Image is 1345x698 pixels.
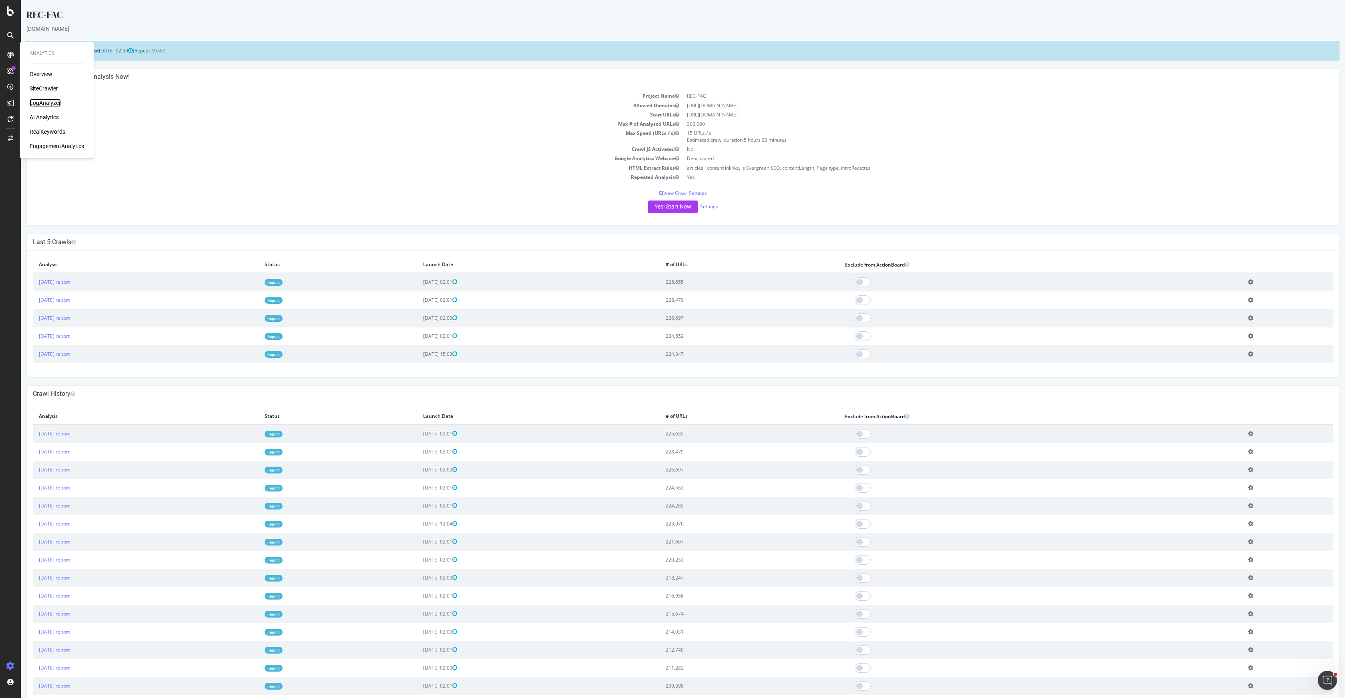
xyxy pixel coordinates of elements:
span: [DATE] 02:01 [402,610,436,617]
a: [DATE] report [18,351,49,357]
span: [DATE] 02:01 [402,430,436,437]
td: Google Analytics Website [12,154,662,163]
th: Launch Date [396,408,639,425]
a: Report [244,297,262,304]
td: 215,674 [639,605,818,623]
div: (Repeat Mode) [6,41,1319,60]
a: Report [244,683,262,690]
a: [DATE] report [18,448,49,455]
span: [DATE] 02:01 [402,297,436,303]
a: EngagementAnalytics [30,142,84,150]
a: Report [244,575,262,582]
a: [DATE] report [18,466,49,473]
td: Allowed Domains [12,101,662,110]
a: [DATE] report [18,610,49,617]
a: [DATE] report [18,628,49,635]
td: Yes [662,172,1312,182]
td: 15 URLs / s Estimated crawl duration: [662,128,1312,144]
a: Report [244,629,262,636]
th: Analysis [12,408,238,425]
a: Report [244,593,262,600]
span: [DATE] 02:00 [402,315,436,321]
a: [DATE] report [18,574,49,581]
span: [DATE] 02:01 [402,484,436,491]
span: [DATE] 02:00 [402,574,436,581]
a: Report [244,351,262,358]
span: [DATE] 02:00 [402,466,436,473]
a: Report [244,611,262,618]
th: Status [238,408,396,425]
td: 221,607 [639,533,818,551]
span: [DATE] 02:01 [402,592,436,599]
a: Report [244,315,262,322]
td: HTML Extract Rules [12,163,662,172]
td: Project Name [12,91,662,100]
td: REC-FAC [662,91,1312,100]
p: View Crawl Settings [12,190,1312,197]
div: Analytics [30,50,84,57]
td: 218,247 [639,569,818,587]
a: SiteCrawler [30,84,58,92]
a: Report [244,503,262,509]
th: # of URLs [639,257,818,273]
span: [DATE] 02:01 [402,279,436,285]
a: [DATE] report [18,592,49,599]
td: 228,479 [639,443,818,461]
a: [DATE] report [18,682,49,689]
a: Report [244,431,262,437]
th: Status [238,257,396,273]
a: Report [244,647,262,654]
td: Crawl JS Activated [12,144,662,154]
h4: Last 5 Crawls [12,238,1312,246]
td: Max Speed (URLs / s) [12,128,662,144]
a: [DATE] report [18,538,49,545]
div: LogAnalyzer [30,99,61,107]
td: 224,347 [639,345,818,363]
td: 226,697 [639,309,818,327]
span: [DATE] 02:00 [402,664,436,671]
td: 225,655 [639,273,818,291]
a: Report [244,467,262,473]
td: 224,552 [639,327,818,345]
td: Deactivated [662,154,1312,163]
a: [DATE] report [18,646,49,653]
a: [DATE] report [18,556,49,563]
td: 220,252 [639,551,818,569]
td: 300,000 [662,119,1312,128]
a: Report [244,521,262,528]
td: Start URLs [12,110,662,119]
td: 223,970 [639,515,818,533]
a: AI Analytics [30,113,59,121]
span: [DATE] 02:00 [402,628,436,635]
div: RealKeywords [30,128,65,136]
td: Max # of Analysed URLs [12,119,662,128]
strong: Next Launch Scheduled for: [12,47,78,54]
a: Report [244,333,262,340]
a: Report [244,449,262,455]
th: Analysis [12,257,238,273]
span: [DATE] 02:01 [402,333,436,339]
span: [DATE] 02:01 [402,502,436,509]
span: [DATE] 02:01 [402,538,436,545]
a: [DATE] report [18,502,49,509]
td: 209,398 [639,677,818,695]
td: Repeated Analysis [12,172,662,182]
a: [DATE] report [18,315,49,321]
a: Overview [30,70,52,78]
span: [DATE] 02:01 [402,556,436,563]
td: 211,282 [639,659,818,677]
td: 212,740 [639,641,818,659]
a: [DATE] report [18,333,49,339]
td: No [662,144,1312,154]
td: 224,552 [639,479,818,497]
span: [DATE] 12:04 [402,520,436,527]
button: Yes! Start Now [627,201,677,213]
td: [URL][DOMAIN_NAME] [662,110,1312,119]
a: [DATE] report [18,297,49,303]
a: Report [244,485,262,491]
th: Exclude from ActionBoard [818,257,1221,273]
a: Report [244,279,262,286]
